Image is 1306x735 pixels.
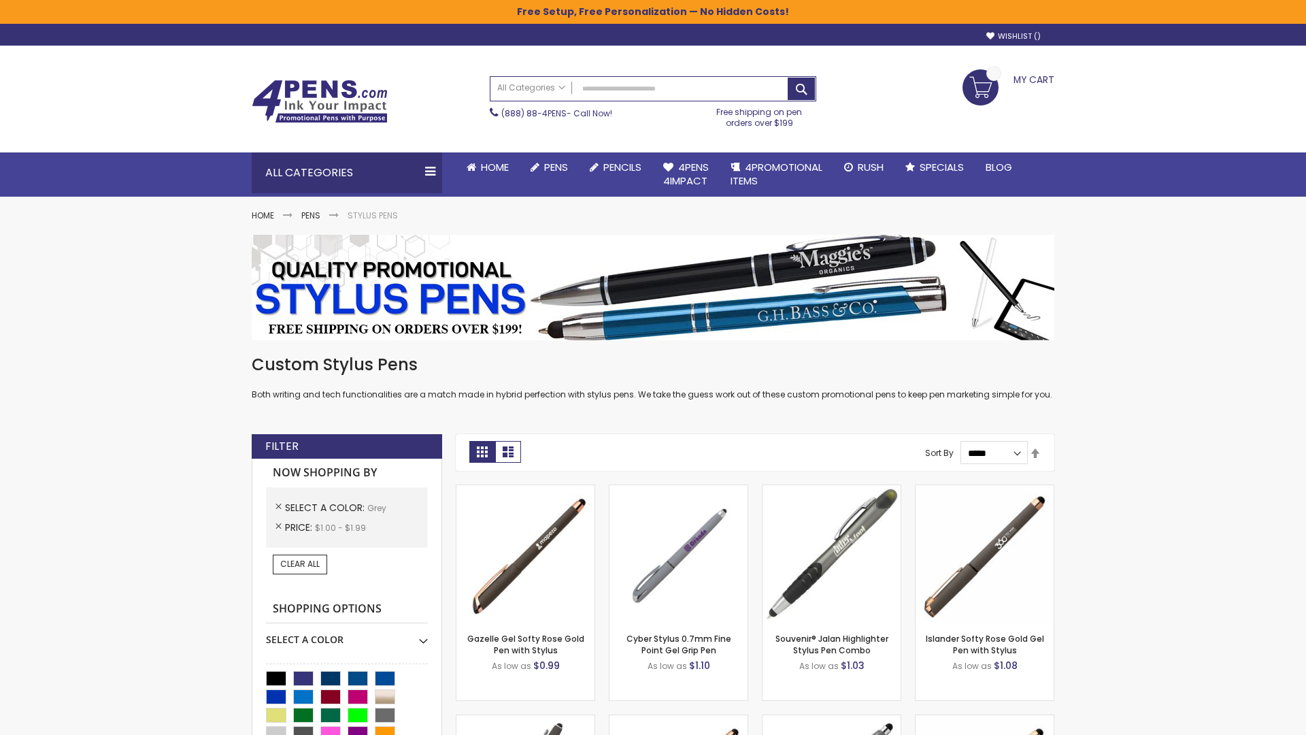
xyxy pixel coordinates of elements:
[367,502,386,514] span: Grey
[252,80,388,123] img: 4Pens Custom Pens and Promotional Products
[926,633,1044,655] a: Islander Softy Rose Gold Gel Pen with Stylus
[986,160,1012,174] span: Blog
[490,77,572,99] a: All Categories
[916,485,1054,496] a: Islander Softy Rose Gold Gel Pen with Stylus-Grey
[799,660,839,672] span: As low as
[648,660,687,672] span: As low as
[916,715,1054,726] a: Islander Softy Rose Gold Gel Pen with Stylus - ColorJet Imprint-Grey
[731,160,822,188] span: 4PROMOTIONAL ITEMS
[266,595,428,624] strong: Shopping Options
[456,485,595,623] img: Gazelle Gel Softy Rose Gold Pen with Stylus-Grey
[348,210,398,221] strong: Stylus Pens
[763,485,901,623] img: Souvenir® Jalan Highlighter Stylus Pen Combo-Grey
[894,152,975,182] a: Specials
[858,160,884,174] span: Rush
[603,160,641,174] span: Pencils
[266,459,428,487] strong: Now Shopping by
[497,82,565,93] span: All Categories
[285,521,315,534] span: Price
[663,160,709,188] span: 4Pens 4impact
[481,160,509,174] span: Home
[492,660,531,672] span: As low as
[456,715,595,726] a: Custom Soft Touch® Metal Pens with Stylus-Grey
[916,485,1054,623] img: Islander Softy Rose Gold Gel Pen with Stylus-Grey
[579,152,652,182] a: Pencils
[265,439,299,454] strong: Filter
[501,108,612,119] span: - Call Now!
[252,235,1054,340] img: Stylus Pens
[920,160,964,174] span: Specials
[703,101,817,129] div: Free shipping on pen orders over $199
[841,659,865,672] span: $1.03
[533,659,560,672] span: $0.99
[975,152,1023,182] a: Blog
[456,485,595,496] a: Gazelle Gel Softy Rose Gold Pen with Stylus-Grey
[609,485,748,623] img: Cyber Stylus 0.7mm Fine Point Gel Grip Pen-Grey
[467,633,584,655] a: Gazelle Gel Softy Rose Gold Pen with Stylus
[520,152,579,182] a: Pens
[544,160,568,174] span: Pens
[315,522,366,534] span: $1.00 - $1.99
[775,633,888,655] a: Souvenir® Jalan Highlighter Stylus Pen Combo
[252,354,1054,401] div: Both writing and tech functionalities are a match made in hybrid perfection with stylus pens. We ...
[720,152,833,197] a: 4PROMOTIONALITEMS
[285,501,367,514] span: Select A Color
[252,152,442,193] div: All Categories
[501,108,567,119] a: (888) 88-4PENS
[652,152,720,197] a: 4Pens4impact
[626,633,731,655] a: Cyber Stylus 0.7mm Fine Point Gel Grip Pen
[266,623,428,647] div: Select A Color
[952,660,992,672] span: As low as
[252,354,1054,376] h1: Custom Stylus Pens
[252,210,274,221] a: Home
[763,485,901,496] a: Souvenir® Jalan Highlighter Stylus Pen Combo-Grey
[763,715,901,726] a: Minnelli Softy Pen with Stylus - Laser Engraved-Grey
[986,31,1041,42] a: Wishlist
[689,659,710,672] span: $1.10
[273,555,327,574] a: Clear All
[469,441,495,463] strong: Grid
[609,485,748,496] a: Cyber Stylus 0.7mm Fine Point Gel Grip Pen-Grey
[456,152,520,182] a: Home
[280,558,320,570] span: Clear All
[301,210,320,221] a: Pens
[609,715,748,726] a: Gazelle Gel Softy Rose Gold Pen with Stylus - ColorJet-Grey
[925,447,954,459] label: Sort By
[994,659,1018,672] span: $1.08
[833,152,894,182] a: Rush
